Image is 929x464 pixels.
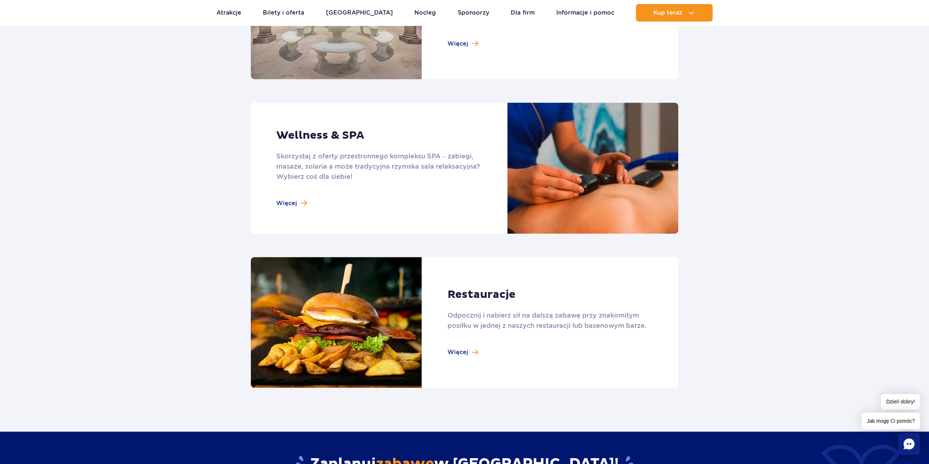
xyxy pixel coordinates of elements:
a: Dla firm [511,4,534,22]
div: Chat [898,433,920,455]
span: Jak mogę Ci pomóc? [861,413,920,429]
a: Atrakcje [216,4,241,22]
a: Informacje i pomoc [556,4,614,22]
span: Kup teraz [653,9,682,16]
button: Kup teraz [636,4,713,22]
a: Nocleg [414,4,436,22]
a: Sponsorzy [458,4,489,22]
a: Bilety i oferta [263,4,304,22]
span: Dzień dobry! [881,394,920,410]
a: [GEOGRAPHIC_DATA] [326,4,393,22]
